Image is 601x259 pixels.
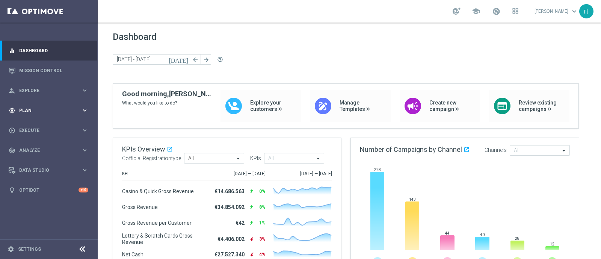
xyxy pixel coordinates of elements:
[9,61,88,80] div: Mission Control
[19,61,88,80] a: Mission Control
[8,88,89,94] button: person_search Explore keyboard_arrow_right
[8,108,89,114] button: gps_fixed Plan keyboard_arrow_right
[9,187,15,194] i: lightbulb
[8,147,89,153] button: track_changes Analyze keyboard_arrow_right
[81,167,88,174] i: keyboard_arrow_right
[534,6,579,17] a: [PERSON_NAME]keyboard_arrow_down
[81,87,88,94] i: keyboard_arrow_right
[9,147,15,154] i: track_changes
[8,167,89,173] button: Data Studio keyboard_arrow_right
[18,247,41,251] a: Settings
[19,180,79,200] a: Optibot
[9,147,81,154] div: Analyze
[81,147,88,154] i: keyboard_arrow_right
[9,47,15,54] i: equalizer
[19,128,81,133] span: Execute
[19,41,88,61] a: Dashboard
[9,87,15,94] i: person_search
[19,88,81,93] span: Explore
[9,180,88,200] div: Optibot
[9,41,88,61] div: Dashboard
[9,107,81,114] div: Plan
[9,127,15,134] i: play_circle_outline
[9,107,15,114] i: gps_fixed
[8,246,14,253] i: settings
[19,168,81,173] span: Data Studio
[472,7,480,15] span: school
[81,107,88,114] i: keyboard_arrow_right
[81,127,88,134] i: keyboard_arrow_right
[79,188,88,192] div: +10
[570,7,578,15] span: keyboard_arrow_down
[9,167,81,174] div: Data Studio
[9,127,81,134] div: Execute
[8,187,89,193] button: lightbulb Optibot +10
[8,127,89,133] button: play_circle_outline Execute keyboard_arrow_right
[19,148,81,153] span: Analyze
[8,48,89,54] button: equalizer Dashboard
[19,108,81,113] span: Plan
[9,87,81,94] div: Explore
[579,4,593,18] div: rt
[8,68,89,74] button: Mission Control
